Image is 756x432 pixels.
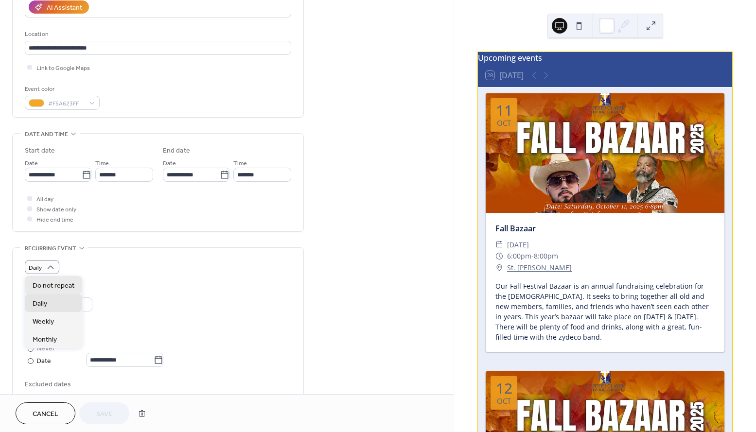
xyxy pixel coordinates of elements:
[25,29,289,39] div: Location
[33,317,54,327] span: Weekly
[29,0,89,14] button: AI Assistant
[36,356,163,367] div: Date
[163,146,190,156] div: End date
[531,250,534,262] span: -
[496,381,512,396] div: 12
[36,344,55,354] div: Never
[495,239,503,251] div: ​
[497,120,511,127] div: Oct
[496,103,512,118] div: 11
[36,215,73,225] span: Hide end time
[534,250,558,262] span: 8:00pm
[33,299,47,309] span: Daily
[33,335,57,345] span: Monthly
[36,205,76,215] span: Show date only
[25,158,38,169] span: Date
[495,262,503,274] div: ​
[95,158,109,169] span: Time
[507,239,529,251] span: [DATE]
[33,281,74,291] span: Do not repeat
[163,158,176,169] span: Date
[495,250,503,262] div: ​
[36,194,53,205] span: All day
[25,84,98,94] div: Event color
[25,129,68,139] span: Date and time
[16,402,75,424] button: Cancel
[497,397,511,405] div: Oct
[25,380,291,390] span: Excluded dates
[25,332,289,342] div: Ends
[29,262,42,274] span: Daily
[25,146,55,156] div: Start date
[25,243,76,254] span: Recurring event
[486,223,724,234] div: Fall Bazaar
[486,281,724,342] div: Our Fall Festival Bazaar is an annual fundraising celebration for the [DEMOGRAPHIC_DATA]. It seek...
[478,52,732,64] div: Upcoming events
[48,99,84,109] span: #F5A623FF
[233,158,247,169] span: Time
[33,409,58,419] span: Cancel
[507,262,572,274] a: St. [PERSON_NAME]
[36,63,90,73] span: Link to Google Maps
[507,250,531,262] span: 6:00pm
[47,3,82,13] div: AI Assistant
